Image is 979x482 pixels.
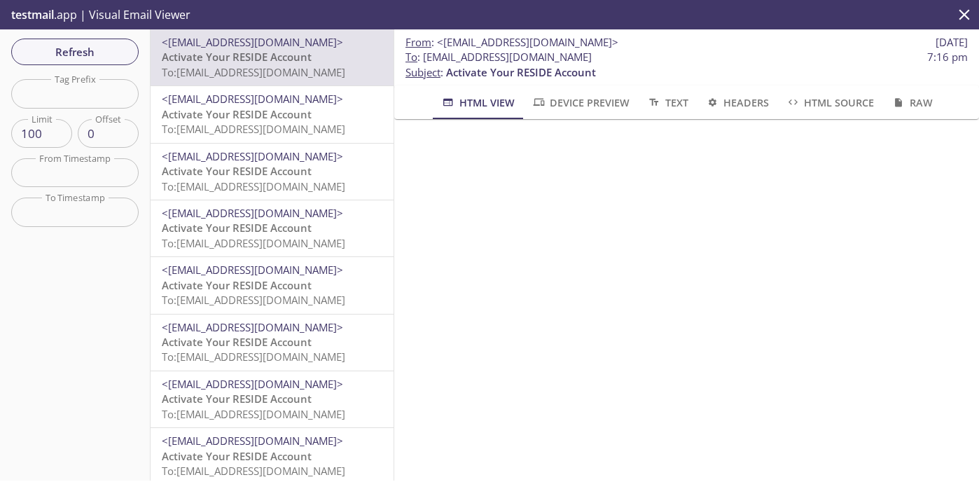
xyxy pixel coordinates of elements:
span: Activate Your RESIDE Account [162,50,312,64]
span: <[EMAIL_ADDRESS][DOMAIN_NAME]> [437,35,618,49]
span: To: [EMAIL_ADDRESS][DOMAIN_NAME] [162,293,345,307]
span: Activate Your RESIDE Account [162,392,312,406]
span: To: [EMAIL_ADDRESS][DOMAIN_NAME] [162,179,345,193]
span: <[EMAIL_ADDRESS][DOMAIN_NAME]> [162,377,343,391]
span: Activate Your RESIDE Account [162,164,312,178]
span: To: [EMAIL_ADDRESS][DOMAIN_NAME] [162,65,345,79]
span: <[EMAIL_ADDRESS][DOMAIN_NAME]> [162,434,343,448]
span: : [405,35,618,50]
span: HTML View [440,94,514,111]
span: <[EMAIL_ADDRESS][DOMAIN_NAME]> [162,149,343,163]
span: <[EMAIL_ADDRESS][DOMAIN_NAME]> [162,35,343,49]
span: : [EMAIL_ADDRESS][DOMAIN_NAME] [405,50,592,64]
span: Activate Your RESIDE Account [162,278,312,292]
div: <[EMAIL_ADDRESS][DOMAIN_NAME]>Activate Your RESIDE AccountTo:[EMAIL_ADDRESS][DOMAIN_NAME] [151,144,394,200]
div: <[EMAIL_ADDRESS][DOMAIN_NAME]>Activate Your RESIDE AccountTo:[EMAIL_ADDRESS][DOMAIN_NAME] [151,86,394,142]
span: <[EMAIL_ADDRESS][DOMAIN_NAME]> [162,92,343,106]
div: <[EMAIL_ADDRESS][DOMAIN_NAME]>Activate Your RESIDE AccountTo:[EMAIL_ADDRESS][DOMAIN_NAME] [151,257,394,313]
span: Subject [405,65,440,79]
span: Headers [705,94,769,111]
p: : [405,50,968,80]
span: HTML Source [786,94,874,111]
span: <[EMAIL_ADDRESS][DOMAIN_NAME]> [162,320,343,334]
span: <[EMAIL_ADDRESS][DOMAIN_NAME]> [162,263,343,277]
span: <[EMAIL_ADDRESS][DOMAIN_NAME]> [162,206,343,220]
span: To: [EMAIL_ADDRESS][DOMAIN_NAME] [162,122,345,136]
span: Activate Your RESIDE Account [162,449,312,463]
span: 7:16 pm [927,50,968,64]
span: Activate Your RESIDE Account [446,65,596,79]
span: To [405,50,417,64]
span: [DATE] [936,35,968,50]
span: testmail [11,7,54,22]
span: Activate Your RESIDE Account [162,221,312,235]
span: From [405,35,431,49]
div: <[EMAIL_ADDRESS][DOMAIN_NAME]>Activate Your RESIDE AccountTo:[EMAIL_ADDRESS][DOMAIN_NAME] [151,200,394,256]
div: <[EMAIL_ADDRESS][DOMAIN_NAME]>Activate Your RESIDE AccountTo:[EMAIL_ADDRESS][DOMAIN_NAME] [151,371,394,427]
span: To: [EMAIL_ADDRESS][DOMAIN_NAME] [162,407,345,421]
span: Device Preview [532,94,630,111]
span: Activate Your RESIDE Account [162,107,312,121]
button: Refresh [11,39,139,65]
span: Raw [891,94,932,111]
div: <[EMAIL_ADDRESS][DOMAIN_NAME]>Activate Your RESIDE AccountTo:[EMAIL_ADDRESS][DOMAIN_NAME] [151,29,394,85]
span: To: [EMAIL_ADDRESS][DOMAIN_NAME] [162,236,345,250]
span: Text [646,94,688,111]
span: Activate Your RESIDE Account [162,335,312,349]
span: To: [EMAIL_ADDRESS][DOMAIN_NAME] [162,464,345,478]
span: To: [EMAIL_ADDRESS][DOMAIN_NAME] [162,350,345,364]
span: Refresh [22,43,127,61]
div: <[EMAIL_ADDRESS][DOMAIN_NAME]>Activate Your RESIDE AccountTo:[EMAIL_ADDRESS][DOMAIN_NAME] [151,315,394,371]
